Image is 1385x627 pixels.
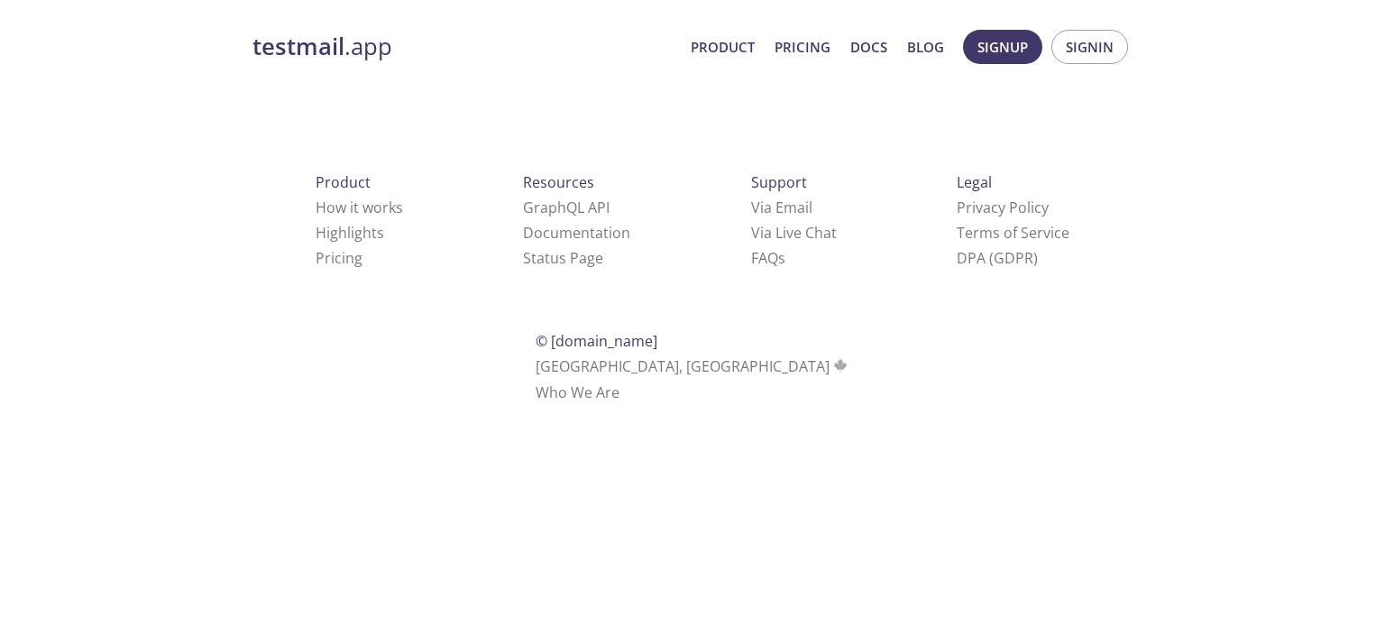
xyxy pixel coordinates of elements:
[691,35,755,59] a: Product
[1066,35,1114,59] span: Signin
[316,172,371,192] span: Product
[523,172,594,192] span: Resources
[957,172,992,192] span: Legal
[751,198,812,217] a: Via Email
[778,248,785,268] span: s
[775,35,830,59] a: Pricing
[316,223,384,243] a: Highlights
[850,35,887,59] a: Docs
[977,35,1028,59] span: Signup
[1051,30,1128,64] button: Signin
[751,172,807,192] span: Support
[963,30,1042,64] button: Signup
[751,223,837,243] a: Via Live Chat
[957,223,1069,243] a: Terms of Service
[957,248,1038,268] a: DPA (GDPR)
[536,383,619,402] a: Who We Are
[536,356,850,376] span: [GEOGRAPHIC_DATA], [GEOGRAPHIC_DATA]
[252,31,344,62] strong: testmail
[751,248,785,268] a: FAQ
[523,198,610,217] a: GraphQL API
[536,331,657,351] span: © [DOMAIN_NAME]
[523,248,603,268] a: Status Page
[252,32,676,62] a: testmail.app
[316,248,362,268] a: Pricing
[957,198,1049,217] a: Privacy Policy
[523,223,630,243] a: Documentation
[907,35,944,59] a: Blog
[316,198,403,217] a: How it works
